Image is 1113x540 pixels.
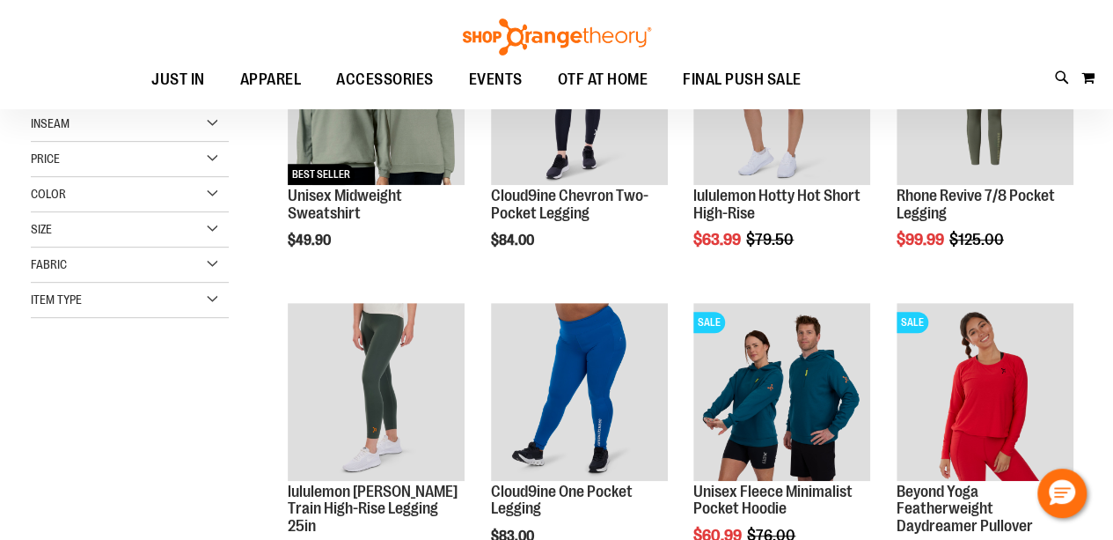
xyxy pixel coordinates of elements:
[540,60,666,100] a: OTF AT HOME
[288,233,333,248] span: $49.90
[897,312,928,333] span: SALE
[223,60,319,100] a: APPAREL
[897,187,1055,222] a: Rhone Revive 7/8 Pocket Legging
[31,116,70,130] span: Inseam
[693,231,743,248] span: $63.99
[319,60,451,100] a: ACCESSORIES
[460,18,654,55] img: Shop Orangetheory
[491,233,537,248] span: $84.00
[491,483,633,518] a: Cloud9ine One Pocket Legging
[491,187,648,222] a: Cloud9ine Chevron Two-Pocket Legging
[491,303,668,480] img: Cloud9ine One Pocket Legging
[665,60,819,100] a: FINAL PUSH SALE
[491,303,668,483] a: Cloud9ine One Pocket Legging
[134,60,223,100] a: JUST IN
[288,483,458,536] a: lululemon [PERSON_NAME] Train High-Rise Legging 25in
[1037,469,1087,518] button: Hello, have a question? Let’s chat.
[31,257,67,271] span: Fabric
[693,187,860,222] a: lululemon Hotty Hot Short High-Rise
[897,483,1033,536] a: Beyond Yoga Featherweight Daydreamer Pullover
[693,303,870,483] a: Unisex Fleece Minimalist Pocket HoodieSALE
[288,303,465,483] a: Main view of 2024 October lululemon Wunder Train High-Rise
[693,303,870,480] img: Unisex Fleece Minimalist Pocket Hoodie
[288,164,355,185] span: BEST SELLER
[240,60,302,100] span: APPAREL
[558,60,648,100] span: OTF AT HOME
[746,231,796,248] span: $79.50
[897,231,947,248] span: $99.99
[683,60,802,100] span: FINAL PUSH SALE
[31,152,60,166] span: Price
[897,303,1073,483] a: Product image for Beyond Yoga Featherweight Daydreamer PulloverSALE
[897,303,1073,480] img: Product image for Beyond Yoga Featherweight Daydreamer Pullover
[31,292,82,307] span: Item Type
[288,187,402,222] a: Unisex Midweight Sweatshirt
[451,60,540,100] a: EVENTS
[31,222,52,236] span: Size
[336,60,434,100] span: ACCESSORIES
[31,187,66,201] span: Color
[949,231,1007,248] span: $125.00
[693,483,853,518] a: Unisex Fleece Minimalist Pocket Hoodie
[288,303,465,480] img: Main view of 2024 October lululemon Wunder Train High-Rise
[693,312,725,333] span: SALE
[151,60,205,100] span: JUST IN
[469,60,523,100] span: EVENTS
